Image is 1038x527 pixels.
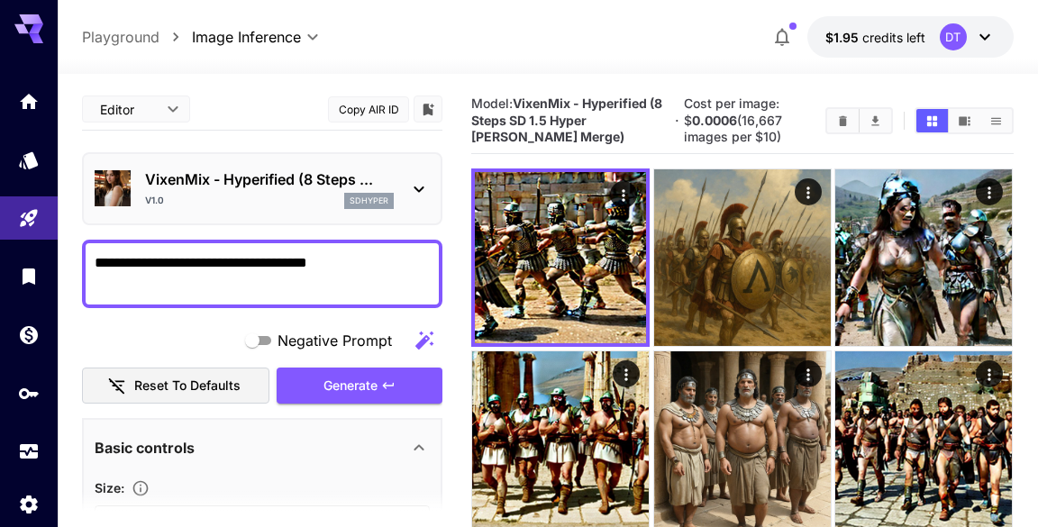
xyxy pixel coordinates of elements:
div: API Keys [18,382,40,404]
div: Actions [977,178,1004,205]
img: 9k= [654,169,831,346]
div: Clear ImagesDownload All [825,107,893,134]
div: Settings [18,493,40,515]
button: Generate [277,368,442,404]
button: Adjust the dimensions of the generated image by specifying its width and height in pixels, or sel... [124,479,157,497]
img: 9k= [475,172,646,343]
div: Actions [614,360,641,387]
div: VixenMix - Hyperified (8 Steps ...v1.0sdhyper [95,161,430,216]
span: credits left [862,30,925,45]
div: Models [18,149,40,171]
p: sdhyper [350,195,388,207]
span: $1.95 [825,30,862,45]
button: Copy AIR ID [328,96,409,123]
span: Image Inference [192,26,301,48]
div: Actions [611,181,638,208]
button: Show images in grid view [916,109,948,132]
div: Actions [795,178,822,205]
nav: breadcrumb [82,26,192,48]
span: Cost per image: $ (16,667 images per $10) [684,95,782,144]
span: Generate [323,375,378,397]
span: Size : [95,480,124,495]
a: Playground [82,26,159,48]
img: 2Q== [835,169,1012,346]
button: Show images in list view [980,109,1012,132]
div: Actions [795,360,822,387]
div: Library [18,265,40,287]
div: Home [18,90,40,113]
button: Download All [860,109,891,132]
p: Basic controls [95,437,195,459]
button: Reset to defaults [82,368,269,404]
p: v1.0 [145,194,164,207]
b: VixenMix - Hyperified (8 Steps SD 1.5 Hyper [PERSON_NAME] Merge) [471,95,662,144]
div: Playground [18,207,40,230]
div: Actions [977,360,1004,387]
div: Basic controls [95,426,430,469]
b: 0.0006 [692,113,737,128]
p: · [675,110,679,132]
button: Add to library [420,98,436,120]
p: VixenMix - Hyperified (8 Steps ... [145,168,394,190]
div: Usage [18,441,40,463]
span: Negative Prompt [278,330,392,351]
div: Show images in grid viewShow images in video viewShow images in list view [915,107,1014,134]
div: $1.9526 [825,28,925,47]
span: Model: [471,95,662,144]
button: Show images in video view [949,109,980,132]
span: Editor [100,100,156,119]
button: $1.9526DT [807,16,1014,58]
button: Clear Images [827,109,859,132]
div: DT [940,23,967,50]
div: Wallet [18,323,40,346]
